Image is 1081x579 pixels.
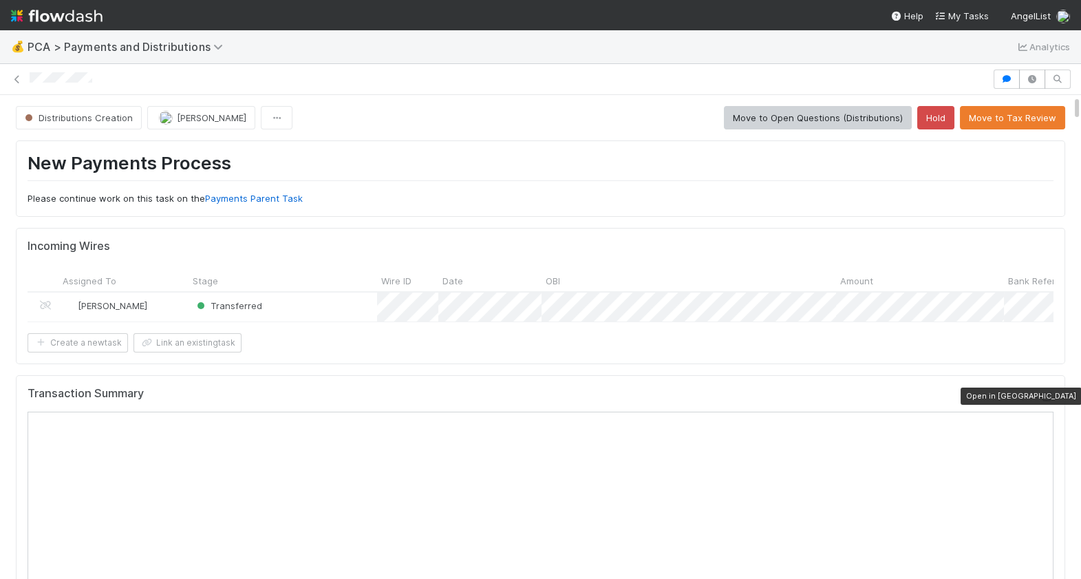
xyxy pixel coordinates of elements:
a: My Tasks [934,9,989,23]
button: Move to Open Questions (Distributions) [724,106,912,129]
span: Amount [840,274,873,288]
img: avatar_eacbd5bb-7590-4455-a9e9-12dcb5674423.png [65,300,76,311]
button: Move to Tax Review [960,106,1065,129]
div: Transferred [194,299,262,313]
span: OBI [546,274,560,288]
span: PCA > Payments and Distributions [28,40,230,54]
img: avatar_87e1a465-5456-4979-8ac4-f0cdb5bbfe2d.png [159,111,173,125]
h1: New Payments Process [28,152,1053,180]
h5: Incoming Wires [28,240,110,253]
a: Payments Parent Task [205,193,303,204]
img: avatar_87e1a465-5456-4979-8ac4-f0cdb5bbfe2d.png [1056,10,1070,23]
span: Wire ID [381,274,411,288]
span: Stage [193,274,218,288]
span: Assigned To [63,274,116,288]
p: Please continue work on this task on the [28,192,1053,206]
h5: Transaction Summary [28,387,144,401]
span: My Tasks [934,10,989,21]
span: [PERSON_NAME] [177,112,246,123]
span: Distributions Creation [22,112,133,123]
button: [PERSON_NAME] [147,106,255,129]
span: Date [442,274,463,288]
span: Transferred [194,300,262,311]
button: Distributions Creation [16,106,142,129]
button: Hold [917,106,954,129]
a: Analytics [1016,39,1070,55]
span: Bank Reference [1008,274,1077,288]
button: Link an existingtask [133,333,242,352]
span: AngelList [1011,10,1051,21]
button: Create a newtask [28,333,128,352]
div: Help [890,9,923,23]
span: [PERSON_NAME] [78,300,147,311]
img: logo-inverted-e16ddd16eac7371096b0.svg [11,4,103,28]
span: 💰 [11,41,25,52]
div: [PERSON_NAME] [64,299,147,313]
